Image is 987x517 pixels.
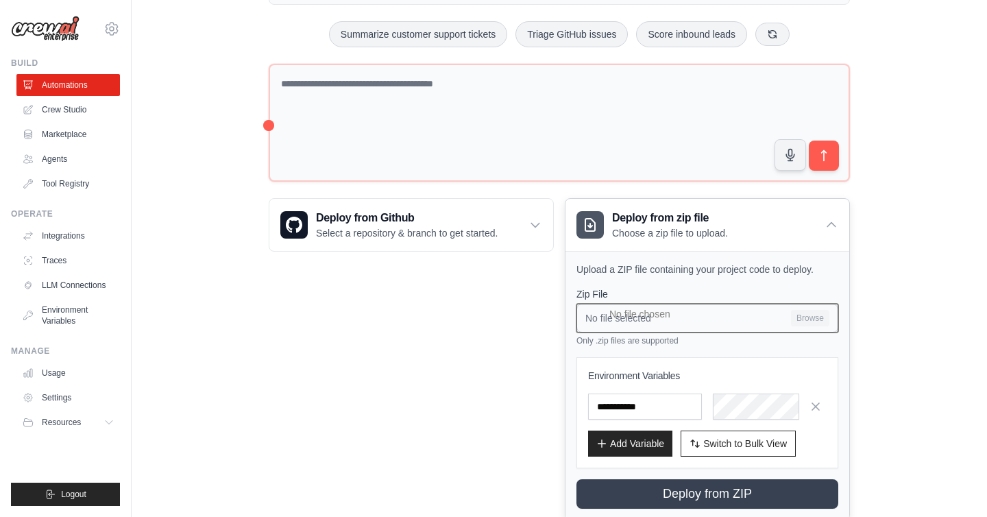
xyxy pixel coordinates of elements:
button: Logout [11,483,120,506]
a: Settings [16,387,120,409]
div: Operate [11,208,120,219]
button: Deploy from ZIP [576,479,838,509]
button: Triage GitHub issues [515,21,628,47]
button: Switch to Bulk View [681,431,796,457]
h3: Environment Variables [588,369,827,383]
input: No file selected Browse [576,304,838,333]
p: Choose a zip file to upload. [612,226,728,240]
div: Manage [11,346,120,357]
span: Switch to Bulk View [703,437,787,450]
div: Build [11,58,120,69]
label: Zip File [576,287,838,301]
a: Automations [16,74,120,96]
a: Integrations [16,225,120,247]
button: Summarize customer support tickets [329,21,507,47]
a: Traces [16,250,120,272]
a: Usage [16,362,120,384]
a: Marketplace [16,123,120,145]
p: Only .zip files are supported [576,335,838,346]
button: Add Variable [588,431,672,457]
a: Tool Registry [16,173,120,195]
h3: Deploy from zip file [612,210,728,226]
p: Upload a ZIP file containing your project code to deploy. [576,263,838,276]
a: Environment Variables [16,299,120,332]
a: LLM Connections [16,274,120,296]
img: Logo [11,16,80,42]
button: Score inbound leads [636,21,747,47]
span: Resources [42,417,81,428]
p: Select a repository & branch to get started. [316,226,498,240]
a: Crew Studio [16,99,120,121]
span: Logout [61,489,86,500]
h3: Deploy from Github [316,210,498,226]
a: Agents [16,148,120,170]
button: Resources [16,411,120,433]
